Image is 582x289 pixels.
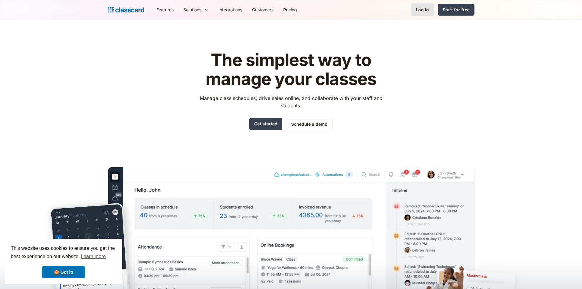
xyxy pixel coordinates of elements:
a: Start for free [438,4,474,16]
a: Log in [411,3,434,16]
a: Features [152,3,178,17]
a: Integrations [214,3,247,17]
a: Get started [249,118,282,130]
span: This website uses cookies to ensure you get the best experience on our website. [11,245,116,261]
a: home [108,6,144,14]
a: Pricing [278,3,302,17]
h1: The simplest way to manage your classes [194,51,388,88]
div: cookieconsent [5,239,122,284]
div: Solutions [183,6,201,13]
div: Log in [416,6,429,13]
a: Schedule a demo [286,118,333,130]
a: learn more about cookies [80,252,107,261]
a: dismiss cookie message [42,266,85,278]
div: Solutions [178,3,214,17]
p: Manage class schedules, drive sales online, and collaborate with your staff and students. [194,94,388,109]
a: Customers [247,3,278,17]
div: Start for free [443,6,470,13]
